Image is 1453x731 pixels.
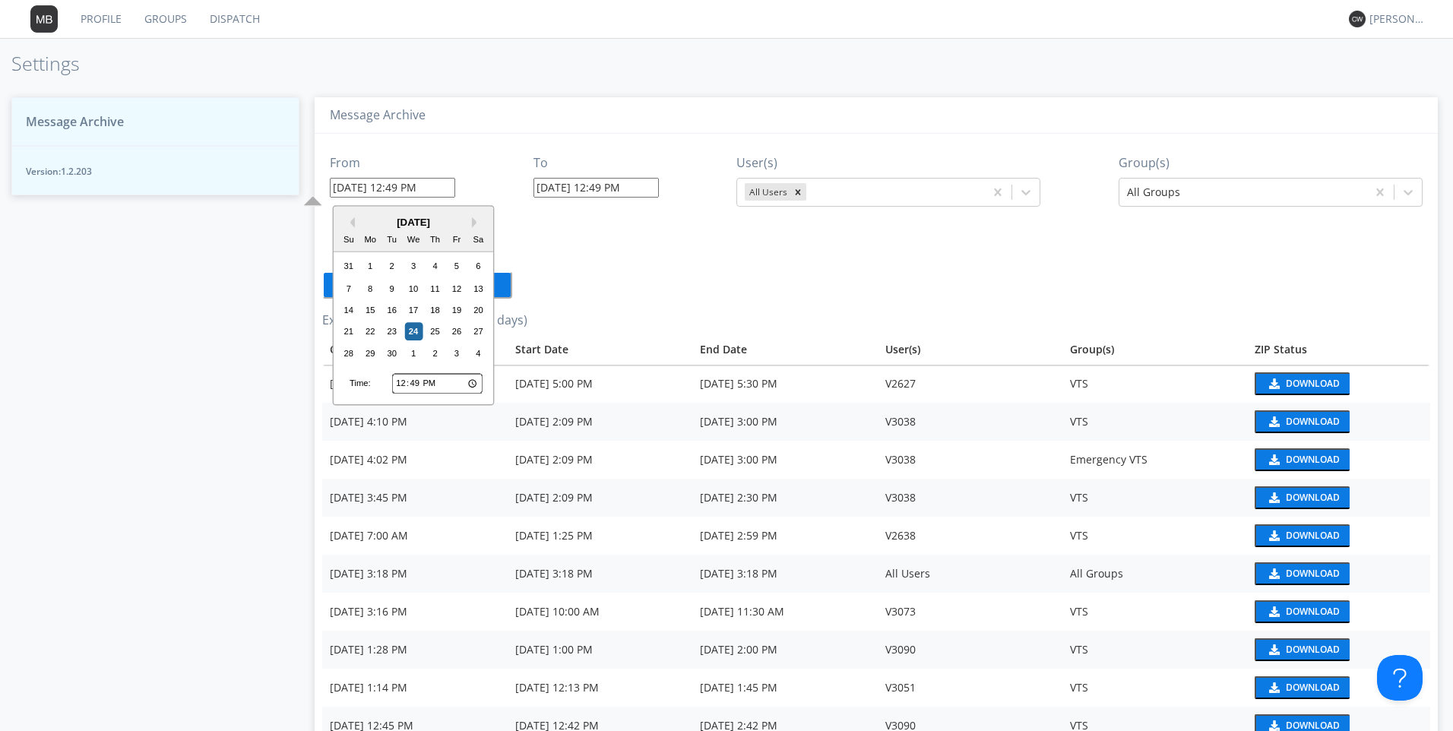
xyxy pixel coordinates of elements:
[472,217,483,228] button: Next Month
[515,566,685,581] div: [DATE] 3:18 PM
[340,231,358,249] div: Su
[404,258,423,276] div: Choose Wednesday, September 3rd, 2025
[1070,642,1239,657] div: VTS
[1286,531,1340,540] div: Download
[790,183,806,201] div: Remove All Users
[885,566,1055,581] div: All Users
[700,528,869,543] div: [DATE] 2:59 PM
[30,5,58,33] img: 373638.png
[1255,562,1350,585] button: Download
[508,334,692,365] th: Toggle SortBy
[448,231,466,249] div: Fr
[330,680,499,695] div: [DATE] 1:14 PM
[1267,606,1280,617] img: download media button
[1267,454,1280,465] img: download media button
[470,231,488,249] div: Sa
[361,344,379,362] div: Choose Monday, September 29th, 2025
[1267,720,1280,731] img: download media button
[1070,376,1239,391] div: VTS
[515,376,685,391] div: [DATE] 5:00 PM
[1286,607,1340,616] div: Download
[1369,11,1426,27] div: [PERSON_NAME] *
[448,258,466,276] div: Choose Friday, September 5th, 2025
[330,642,499,657] div: [DATE] 1:28 PM
[26,113,124,131] span: Message Archive
[1267,416,1280,427] img: download media button
[404,323,423,341] div: Choose Wednesday, September 24th, 2025
[350,378,371,390] div: Time:
[1070,528,1239,543] div: VTS
[322,314,1430,328] h3: Export History (expires after 2 days)
[1070,490,1239,505] div: VTS
[470,301,488,319] div: Choose Saturday, September 20th, 2025
[1255,448,1350,471] button: Download
[361,231,379,249] div: Mo
[404,280,423,298] div: Choose Wednesday, September 10th, 2025
[1070,680,1239,695] div: VTS
[533,157,659,170] h3: To
[515,604,685,619] div: [DATE] 10:00 AM
[1255,448,1423,471] a: download media buttonDownload
[1286,379,1340,388] div: Download
[404,231,423,249] div: We
[1377,655,1423,701] iframe: Toggle Customer Support
[392,374,483,394] input: Time
[700,452,869,467] div: [DATE] 3:00 PM
[1070,452,1239,467] div: Emergency VTS
[1255,524,1423,547] a: download media buttonDownload
[1255,676,1423,699] a: download media buttonDownload
[340,280,358,298] div: Choose Sunday, September 7th, 2025
[426,323,445,341] div: Choose Thursday, September 25th, 2025
[1286,569,1340,578] div: Download
[515,452,685,467] div: [DATE] 2:09 PM
[470,323,488,341] div: Choose Saturday, September 27th, 2025
[1255,676,1350,699] button: Download
[885,528,1055,543] div: V2638
[1255,486,1350,509] button: Download
[1286,417,1340,426] div: Download
[515,642,685,657] div: [DATE] 1:00 PM
[1070,604,1239,619] div: VTS
[448,280,466,298] div: Choose Friday, September 12th, 2025
[344,217,355,228] button: Previous Month
[1267,492,1280,503] img: download media button
[515,528,685,543] div: [DATE] 1:25 PM
[1070,414,1239,429] div: VTS
[340,301,358,319] div: Choose Sunday, September 14th, 2025
[470,344,488,362] div: Choose Saturday, October 4th, 2025
[470,258,488,276] div: Choose Saturday, September 6th, 2025
[426,258,445,276] div: Choose Thursday, September 4th, 2025
[1267,568,1280,579] img: download media button
[404,301,423,319] div: Choose Wednesday, September 17th, 2025
[330,490,499,505] div: [DATE] 3:45 PM
[330,109,1423,122] h3: Message Archive
[404,344,423,362] div: Choose Wednesday, October 1st, 2025
[330,452,499,467] div: [DATE] 4:02 PM
[426,231,445,249] div: Th
[1255,486,1423,509] a: download media buttonDownload
[1255,410,1423,433] a: download media buttonDownload
[1286,455,1340,464] div: Download
[448,301,466,319] div: Choose Friday, September 19th, 2025
[1349,11,1366,27] img: 373638.png
[361,258,379,276] div: Choose Monday, September 1st, 2025
[330,414,499,429] div: [DATE] 4:10 PM
[1255,638,1350,661] button: Download
[1267,378,1280,389] img: download media button
[1255,524,1350,547] button: Download
[1062,334,1247,365] th: Group(s)
[26,165,285,178] span: Version: 1.2.203
[383,301,401,319] div: Choose Tuesday, September 16th, 2025
[1247,334,1430,365] th: Toggle SortBy
[885,490,1055,505] div: V3038
[1267,682,1280,693] img: download media button
[885,414,1055,429] div: V3038
[885,604,1055,619] div: V3073
[736,157,1040,170] h3: User(s)
[322,334,507,365] th: Toggle SortBy
[338,256,489,364] div: month 2025-09
[340,258,358,276] div: Choose Sunday, August 31st, 2025
[700,604,869,619] div: [DATE] 11:30 AM
[700,642,869,657] div: [DATE] 2:00 PM
[1286,683,1340,692] div: Download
